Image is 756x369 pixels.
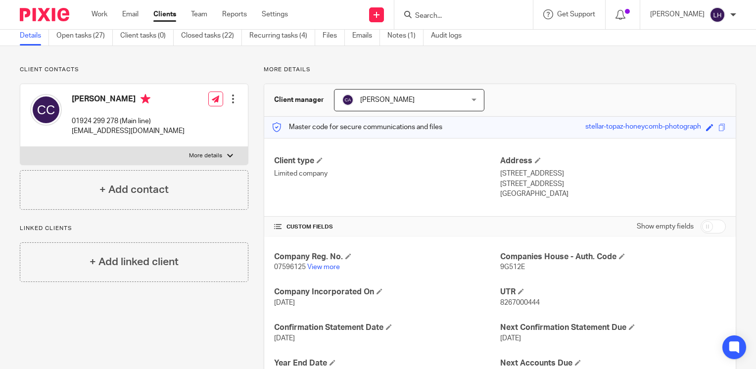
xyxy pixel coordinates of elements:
img: Pixie [20,8,69,21]
h4: Year End Date [274,358,500,369]
p: Limited company [274,169,500,179]
h4: CUSTOM FIELDS [274,223,500,231]
a: Clients [153,9,176,19]
p: 01924 299 278 (Main line) [72,116,185,126]
a: Audit logs [431,26,469,46]
label: Show empty fields [637,222,694,231]
span: Get Support [557,11,595,18]
span: 07596125 [274,264,306,271]
h4: UTR [500,287,726,297]
h4: [PERSON_NAME] [72,94,185,106]
h4: Company Incorporated On [274,287,500,297]
i: Primary [141,94,150,104]
h4: Address [500,156,726,166]
p: Master code for secure communications and files [272,122,442,132]
a: Reports [222,9,247,19]
p: More details [189,152,222,160]
p: [EMAIL_ADDRESS][DOMAIN_NAME] [72,126,185,136]
p: [PERSON_NAME] [650,9,705,19]
p: [STREET_ADDRESS] [500,179,726,189]
h4: Company Reg. No. [274,252,500,262]
span: [PERSON_NAME] [360,96,415,103]
span: 8267000444 [500,299,540,306]
span: 9G512E [500,264,525,271]
h4: Companies House - Auth. Code [500,252,726,262]
a: Client tasks (0) [120,26,174,46]
h4: + Add linked client [90,254,179,270]
p: More details [264,66,736,74]
img: svg%3E [709,7,725,23]
a: Files [323,26,345,46]
div: stellar-topaz-honeycomb-photograph [585,122,701,133]
p: [STREET_ADDRESS] [500,169,726,179]
a: Emails [352,26,380,46]
h4: Confirmation Statement Date [274,323,500,333]
a: Closed tasks (22) [181,26,242,46]
h4: + Add contact [99,182,169,197]
a: Email [122,9,139,19]
h4: Next Accounts Due [500,358,726,369]
a: Notes (1) [387,26,424,46]
h4: Next Confirmation Statement Due [500,323,726,333]
a: Team [191,9,207,19]
h3: Client manager [274,95,324,105]
a: Open tasks (27) [56,26,113,46]
a: View more [307,264,340,271]
a: Settings [262,9,288,19]
input: Search [414,12,503,21]
span: [DATE] [274,335,295,342]
img: svg%3E [342,94,354,106]
a: Details [20,26,49,46]
span: [DATE] [500,335,521,342]
img: svg%3E [30,94,62,126]
h4: Client type [274,156,500,166]
p: Linked clients [20,225,248,232]
p: [GEOGRAPHIC_DATA] [500,189,726,199]
span: [DATE] [274,299,295,306]
a: Work [92,9,107,19]
a: Recurring tasks (4) [249,26,315,46]
p: Client contacts [20,66,248,74]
